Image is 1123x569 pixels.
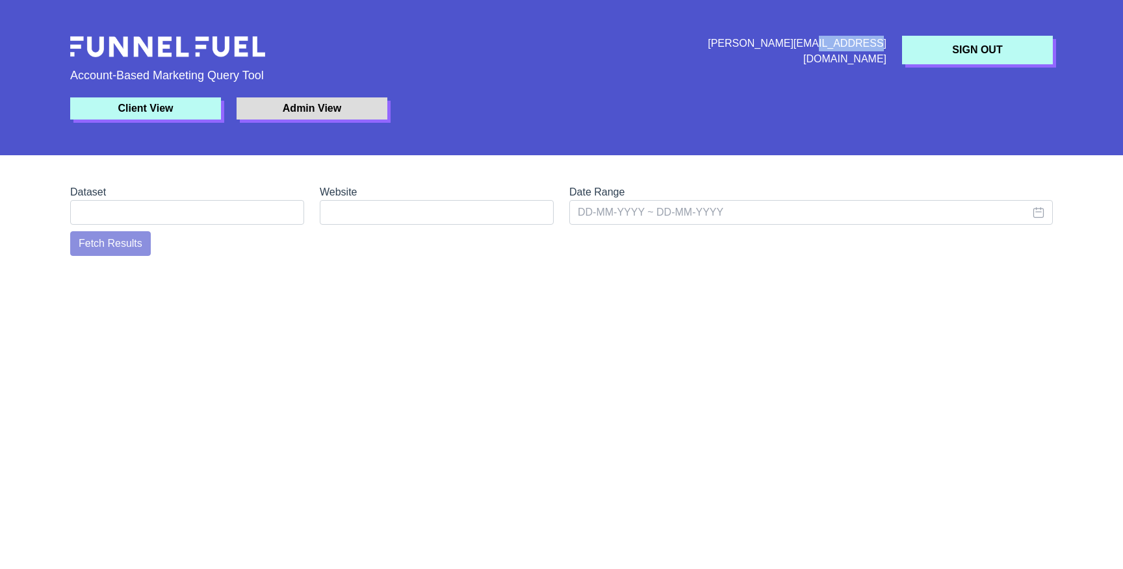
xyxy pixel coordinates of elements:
label: Date Range [569,184,625,200]
button: Admin View [237,97,387,120]
img: funnel-fuel-logo.ead3c31d.png [70,36,265,57]
span: Account-Based Marketing Query Tool [62,67,1061,84]
button: Client View [70,97,221,120]
button: SIGN OUT [902,36,1053,64]
div: [PERSON_NAME][EMAIL_ADDRESS][DOMAIN_NAME] [645,36,894,67]
label: Website [320,184,357,200]
input: DD-MM-YYYY ~ DD-MM-YYYY [569,200,1053,225]
label: Dataset [70,184,106,200]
